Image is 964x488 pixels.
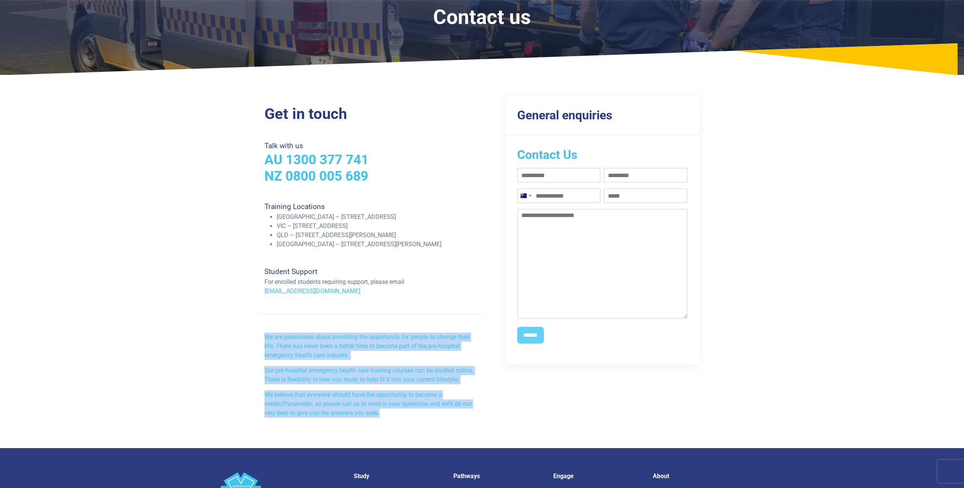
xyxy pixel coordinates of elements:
a: AU 1300 377 741 [264,152,369,168]
button: Selected country [518,189,533,203]
h4: Talk with us [264,141,478,150]
h5: Study [354,472,445,480]
p: We believe that everyone should have the opportunity to become a medic/Paramedic, so please call ... [264,390,478,418]
p: Our pre-hospital emergency health care training courses can be studied online. There is flexibili... [264,366,478,384]
h3: General enquiries [517,108,688,122]
li: [GEOGRAPHIC_DATA] – [STREET_ADDRESS] [277,212,478,222]
h4: Training Locations [264,202,478,211]
h5: Engage [553,472,644,480]
li: VIC – [STREET_ADDRESS] [277,222,478,231]
li: [GEOGRAPHIC_DATA] – [STREET_ADDRESS][PERSON_NAME] [277,240,478,249]
h2: Contact Us [517,147,688,162]
h5: Pathways [453,472,544,480]
a: [EMAIL_ADDRESS][DOMAIN_NAME] [264,287,360,295]
li: QLD – [STREET_ADDRESS][PERSON_NAME] [277,231,478,240]
p: For enrolled students requiring support, please email [264,277,478,287]
h4: Student Support [264,267,478,276]
h5: About [653,472,744,480]
h1: Contact us [286,5,678,29]
p: We are passionate about providing the opportunity for people to change their life. There has neve... [264,333,478,360]
a: NZ 0800 005 689 [264,168,368,184]
h2: Get in touch [264,105,478,123]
